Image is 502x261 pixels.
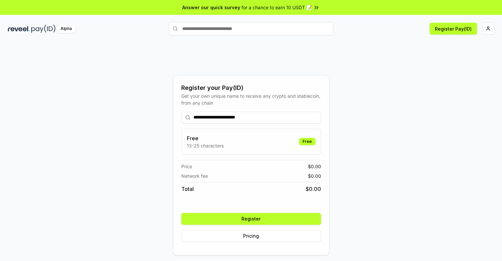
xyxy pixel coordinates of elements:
[31,25,56,33] img: pay_id
[430,23,477,35] button: Register Pay(ID)
[187,134,224,142] h3: Free
[306,185,321,193] span: $ 0.00
[181,83,321,92] div: Register your Pay(ID)
[181,185,194,193] span: Total
[181,213,321,225] button: Register
[182,4,240,11] span: Answer our quick survey
[181,92,321,106] div: Get your own unique name to receive any crypto and stablecoin, from any chain
[181,230,321,242] button: Pricing
[187,142,224,149] p: 13-25 characters
[57,25,75,33] div: Alpha
[181,172,208,179] span: Network fee
[8,25,30,33] img: reveel_dark
[299,138,315,145] div: Free
[308,163,321,170] span: $ 0.00
[308,172,321,179] span: $ 0.00
[181,163,192,170] span: Price
[241,4,312,11] span: for a chance to earn 10 USDT 📝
